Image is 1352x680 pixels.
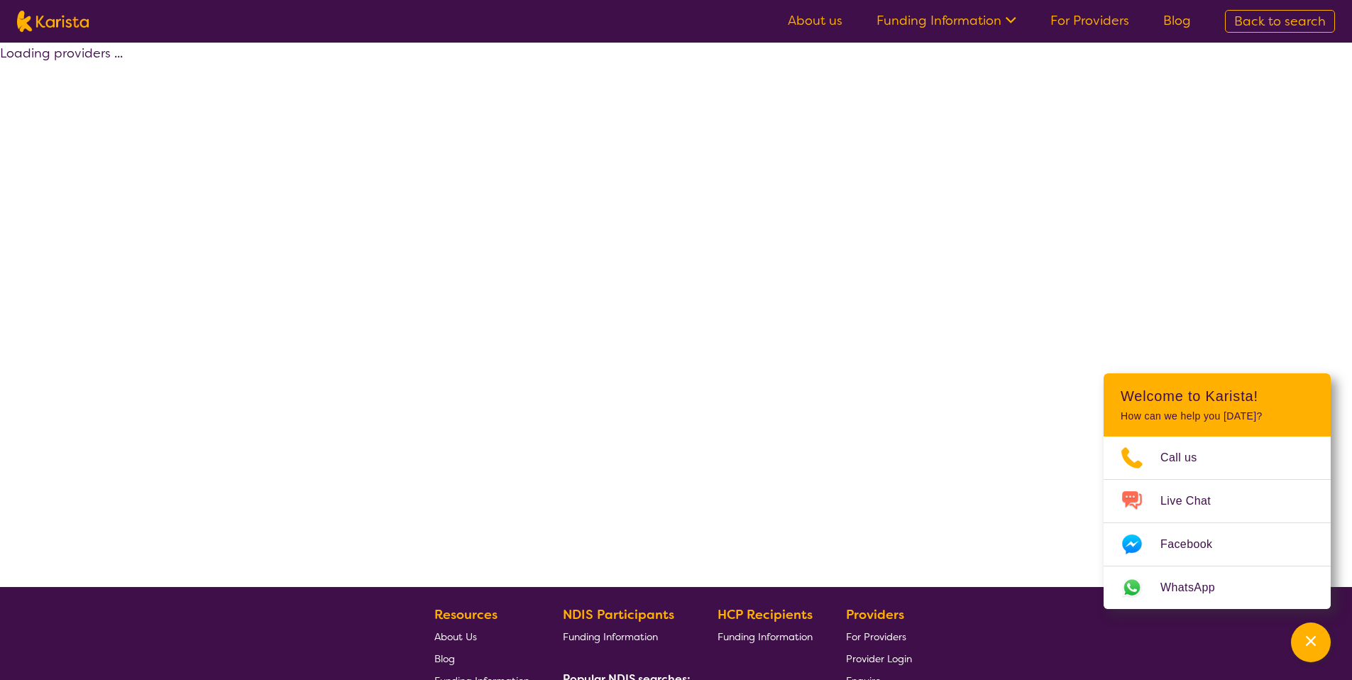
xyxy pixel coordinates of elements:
span: Live Chat [1160,490,1228,512]
span: Facebook [1160,534,1229,555]
span: Funding Information [718,630,813,643]
a: Funding Information [718,625,813,647]
span: Call us [1160,447,1214,468]
a: Funding Information [876,12,1016,29]
a: Web link opens in a new tab. [1104,566,1331,609]
ul: Choose channel [1104,437,1331,609]
a: Blog [1163,12,1191,29]
a: Back to search [1225,10,1335,33]
h2: Welcome to Karista! [1121,388,1314,405]
span: Blog [434,652,455,665]
span: Provider Login [846,652,912,665]
span: Funding Information [563,630,658,643]
span: Back to search [1234,13,1326,30]
span: About Us [434,630,477,643]
b: Providers [846,606,904,623]
img: Karista logo [17,11,89,32]
div: Channel Menu [1104,373,1331,609]
b: NDIS Participants [563,606,674,623]
a: About Us [434,625,529,647]
a: Blog [434,647,529,669]
a: About us [788,12,842,29]
a: For Providers [846,625,912,647]
button: Channel Menu [1291,623,1331,662]
a: For Providers [1050,12,1129,29]
a: Funding Information [563,625,685,647]
a: Provider Login [846,647,912,669]
span: WhatsApp [1160,577,1232,598]
b: Resources [434,606,498,623]
p: How can we help you [DATE]? [1121,410,1314,422]
span: For Providers [846,630,906,643]
b: HCP Recipients [718,606,813,623]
